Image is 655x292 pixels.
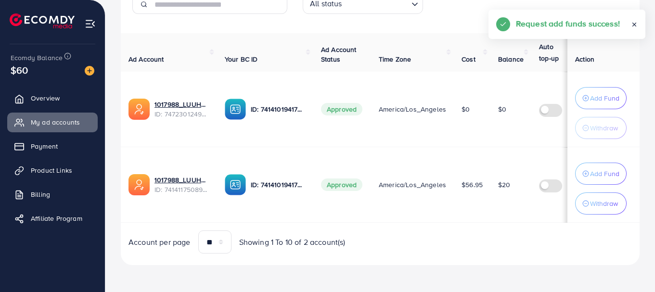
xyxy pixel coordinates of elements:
[225,54,258,64] span: Your BC ID
[575,87,627,109] button: Add Fund
[128,174,150,195] img: ic-ads-acc.e4c84228.svg
[225,99,246,120] img: ic-ba-acc.ded83a64.svg
[575,192,627,215] button: Withdraw
[154,185,209,194] span: ID: 7414117508959223809
[575,54,594,64] span: Action
[7,185,98,204] a: Billing
[590,168,619,179] p: Add Fund
[31,141,58,151] span: Payment
[128,237,191,248] span: Account per page
[7,113,98,132] a: My ad accounts
[85,18,96,29] img: menu
[516,17,620,30] h5: Request add funds success!
[590,198,618,209] p: Withdraw
[154,175,209,185] a: 1017988_LUUHUYNH001_1726233763431
[31,190,50,199] span: Billing
[321,178,362,191] span: Approved
[154,175,209,195] div: <span class='underline'>1017988_LUUHUYNH001_1726233763431</span></br>7414117508959223809
[11,53,63,63] span: Ecomdy Balance
[575,117,627,139] button: Withdraw
[590,122,618,134] p: Withdraw
[128,99,150,120] img: ic-ads-acc.e4c84228.svg
[11,63,28,77] span: $60
[128,54,164,64] span: Ad Account
[498,54,524,64] span: Balance
[7,209,98,228] a: Affiliate Program
[154,100,209,109] a: 1017988_LUUHUYNH002_1739780718660
[590,92,619,104] p: Add Fund
[225,174,246,195] img: ic-ba-acc.ded83a64.svg
[7,89,98,108] a: Overview
[539,41,567,64] p: Auto top-up
[251,179,306,190] p: ID: 7414101941732524048
[31,93,60,103] span: Overview
[10,13,75,28] img: logo
[251,103,306,115] p: ID: 7414101941732524048
[614,249,648,285] iframe: Chat
[7,137,98,156] a: Payment
[7,161,98,180] a: Product Links
[154,109,209,119] span: ID: 7472301249619525649
[462,180,483,190] span: $56.95
[85,66,94,76] img: image
[498,104,506,114] span: $0
[575,163,627,185] button: Add Fund
[462,104,470,114] span: $0
[498,180,510,190] span: $20
[321,45,357,64] span: Ad Account Status
[462,54,475,64] span: Cost
[31,117,80,127] span: My ad accounts
[154,100,209,119] div: <span class='underline'>1017988_LUUHUYNH002_1739780718660</span></br>7472301249619525649
[379,180,446,190] span: America/Los_Angeles
[379,104,446,114] span: America/Los_Angeles
[321,103,362,115] span: Approved
[31,214,82,223] span: Affiliate Program
[31,165,72,175] span: Product Links
[239,237,346,248] span: Showing 1 To 10 of 2 account(s)
[379,54,411,64] span: Time Zone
